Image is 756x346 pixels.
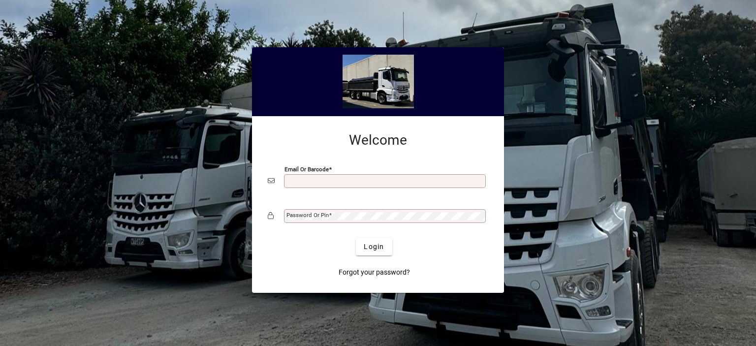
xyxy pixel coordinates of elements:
a: Forgot your password? [335,263,414,281]
span: Forgot your password? [339,267,410,278]
button: Login [356,238,392,255]
mat-label: Password or Pin [286,212,329,219]
h2: Welcome [268,132,488,149]
mat-label: Email or Barcode [284,166,329,173]
span: Login [364,242,384,252]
